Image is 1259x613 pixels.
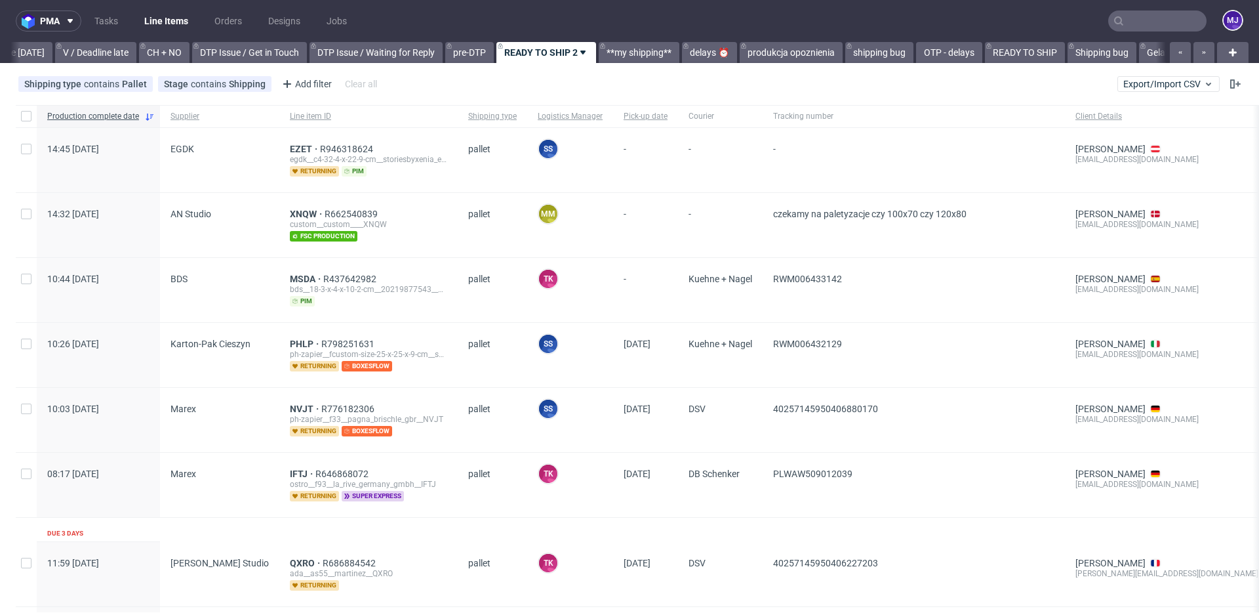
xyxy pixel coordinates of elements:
[290,361,339,371] span: returning
[773,111,1054,122] span: Tracking number
[773,469,852,479] span: PLWAW509012039
[985,42,1065,63] a: READY TO SHIP
[192,42,307,63] a: DTP Issue / Get in Touch
[290,144,320,154] a: EZET
[321,404,377,414] span: R776182306
[1123,79,1214,89] span: Export/Import CSV
[260,11,308,32] a: Designs
[468,339,517,371] span: pallet
[624,558,650,568] span: [DATE]
[290,154,447,165] div: egdk__c4-32-4-x-22-9-cm__storiesbyxenia_e_u__EZET
[624,209,668,242] span: -
[164,79,191,89] span: Stage
[47,339,99,349] span: 10:26 [DATE]
[342,491,404,501] span: super express
[445,42,494,63] a: pre-DTP
[290,426,339,436] span: returning
[468,469,517,501] span: pallet
[122,79,147,89] div: Pallet
[277,74,334,95] div: Add filter
[47,111,139,122] span: Production complete date
[290,111,447,122] span: Line item ID
[539,554,557,572] figcaption: TK
[773,339,842,349] span: RWM006432129
[1068,42,1136,63] a: Shipping bug
[170,144,194,154] span: EGDK
[1075,209,1146,219] a: [PERSON_NAME]
[87,11,126,32] a: Tasks
[290,166,339,177] span: returning
[323,274,379,284] a: R437642982
[290,414,447,425] div: ph-zapier__f33__pagna_brischle_gbr__NVJT
[229,79,266,89] div: Shipping
[1075,144,1146,154] a: [PERSON_NAME]
[468,558,517,591] span: pallet
[773,558,878,568] span: 40257145950406227203
[315,469,371,479] a: R646868072
[290,568,447,579] div: ada__as55__martinez__QXRO
[689,144,752,177] span: -
[689,339,752,371] span: Kuehne + Nagel
[319,11,355,32] a: Jobs
[1075,274,1146,284] a: [PERSON_NAME]
[1075,404,1146,414] a: [PERSON_NAME]
[682,42,737,63] a: delays ⏰
[47,528,83,539] div: Due 3 days
[47,274,99,284] span: 10:44 [DATE]
[539,465,557,483] figcaption: TK
[740,42,843,63] a: produkcja opoznienia
[468,274,517,306] span: pallet
[468,111,517,122] span: Shipping type
[47,209,99,219] span: 14:32 [DATE]
[321,339,377,349] a: R798251631
[539,335,557,353] figcaption: SS
[47,469,99,479] span: 08:17 [DATE]
[139,42,190,63] a: CH + NO
[24,79,84,89] span: Shipping type
[191,79,229,89] span: contains
[624,144,668,177] span: -
[290,231,357,242] span: fsc production
[170,274,188,284] span: BDS
[689,274,752,306] span: Kuehne + Nagel
[773,209,967,219] span: czekamy na paletyzacje czy 100x70 czy 120x80
[323,558,378,568] a: R686884542
[170,558,269,568] span: [PERSON_NAME] Studio
[170,469,196,479] span: Marex
[342,361,392,371] span: boxesflow
[1224,11,1242,30] figcaption: MJ
[136,11,196,32] a: Line Items
[47,144,99,154] span: 14:45 [DATE]
[290,558,323,568] a: QXRO
[290,284,447,295] div: bds__18-3-x-4-x-10-2-cm__20219877543__MSDA
[290,296,315,306] span: pim
[845,42,913,63] a: shipping bug
[290,219,447,230] div: custom__custom____XNQW
[290,274,323,284] a: MSDA
[1075,558,1146,568] a: [PERSON_NAME]
[170,339,250,349] span: Karton-Pak Cieszyn
[916,42,982,63] a: OTP - delays
[170,209,211,219] span: AN Studio
[55,42,136,63] a: V / Deadline late
[290,209,325,219] a: XNQW
[539,270,557,288] figcaption: TK
[342,75,380,93] div: Clear all
[320,144,376,154] a: R946318624
[290,339,321,349] a: PHLP
[290,349,447,360] div: ph-zapier__fcustom-size-25-x-25-x-9-cm__societa_agricola_la_bruna_di_fiandino_davide_c_s_s__PHLP
[290,469,315,479] a: IFTJ
[22,14,40,29] img: logo
[624,469,650,479] span: [DATE]
[40,16,60,26] span: pma
[468,144,517,177] span: pallet
[290,404,321,414] span: NVJT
